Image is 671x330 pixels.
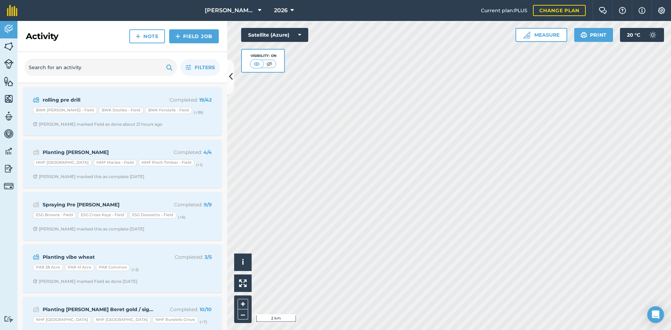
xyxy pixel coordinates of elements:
small: (+ 2 ) [131,267,139,272]
img: Clock with arrow pointing clockwise [33,279,37,284]
h2: Activity [26,31,58,42]
button: Measure [515,28,567,42]
img: svg+xml;base64,PHN2ZyB4bWxucz0iaHR0cDovL3d3dy53My5vcmcvMjAwMC9zdmciIHdpZHRoPSIxOSIgaGVpZ2h0PSIyNC... [580,31,587,39]
img: svg+xml;base64,PD94bWwgdmVyc2lvbj0iMS4wIiBlbmNvZGluZz0idXRmLTgiPz4KPCEtLSBHZW5lcmF0b3I6IEFkb2JlIE... [33,148,39,156]
strong: rolling pre drill [43,96,153,104]
div: ESG Cross Keys - Field [78,212,128,219]
a: rolling pre drillCompleted: 19/42BWK [PERSON_NAME] - FieldBWK Doolies - FieldBWK Fendalls - Field... [27,91,217,131]
div: HMF Marles - Field [93,159,137,166]
div: NHF [GEOGRAPHIC_DATA] [33,316,91,323]
div: [PERSON_NAME] marked Field as done [DATE] [33,279,137,284]
img: svg+xml;base64,PHN2ZyB4bWxucz0iaHR0cDovL3d3dy53My5vcmcvMjAwMC9zdmciIHdpZHRoPSI1MCIgaGVpZ2h0PSI0MC... [252,60,261,67]
img: svg+xml;base64,PD94bWwgdmVyc2lvbj0iMS4wIiBlbmNvZGluZz0idXRmLTgiPz4KPCEtLSBHZW5lcmF0b3I6IEFkb2JlIE... [4,163,14,174]
strong: Spraying Pre [PERSON_NAME] [43,201,153,208]
div: BWK [PERSON_NAME] - Field [33,107,97,114]
img: svg+xml;base64,PHN2ZyB4bWxucz0iaHR0cDovL3d3dy53My5vcmcvMjAwMC9zdmciIHdpZHRoPSIxNCIgaGVpZ2h0PSIyNC... [175,32,180,41]
div: NHF Rundells Grove [152,316,198,323]
strong: 9 / 9 [204,201,212,208]
img: svg+xml;base64,PD94bWwgdmVyc2lvbj0iMS4wIiBlbmNvZGluZz0idXRmLTgiPz4KPCEtLSBHZW5lcmF0b3I6IEFkb2JlIE... [4,129,14,139]
span: 20 ° C [627,28,640,42]
a: Planting [PERSON_NAME]Completed: 4/4HMF [GEOGRAPHIC_DATA]HMF Marles - FieldHMF Pinch Timber - Fie... [27,144,217,184]
a: Field Job [169,29,219,43]
img: svg+xml;base64,PD94bWwgdmVyc2lvbj0iMS4wIiBlbmNvZGluZz0idXRmLTgiPz4KPCEtLSBHZW5lcmF0b3I6IEFkb2JlIE... [33,96,39,104]
div: BWK Doolies - Field [99,107,144,114]
img: fieldmargin Logo [7,5,17,16]
div: Visibility: On [250,53,276,59]
span: [PERSON_NAME] Hayleys Partnership [205,6,255,15]
p: Completed : [156,96,212,104]
strong: 4 / 4 [203,149,212,155]
img: Clock with arrow pointing clockwise [33,174,37,179]
a: Change plan [533,5,586,16]
div: [PERSON_NAME] marked this as complete [DATE] [33,174,144,179]
div: PAR Common [96,264,130,271]
div: BWK Fendalls - Field [145,107,192,114]
button: + [238,299,248,309]
img: svg+xml;base64,PD94bWwgdmVyc2lvbj0iMS4wIiBlbmNvZGluZz0idXRmLTgiPz4KPCEtLSBHZW5lcmF0b3I6IEFkb2JlIE... [33,305,39,314]
strong: Planting [PERSON_NAME] Beret gold / signal [43,306,153,313]
span: Filters [195,64,215,71]
div: [PERSON_NAME] marked Field as done about 21 hours ago [33,122,163,127]
img: svg+xml;base64,PHN2ZyB4bWxucz0iaHR0cDovL3d3dy53My5vcmcvMjAwMC9zdmciIHdpZHRoPSI1NiIgaGVpZ2h0PSI2MC... [4,94,14,104]
div: NHF [GEOGRAPHIC_DATA] [93,316,151,323]
div: Open Intercom Messenger [647,306,664,323]
img: Two speech bubbles overlapping with the left bubble in the forefront [599,7,607,14]
img: svg+xml;base64,PHN2ZyB4bWxucz0iaHR0cDovL3d3dy53My5vcmcvMjAwMC9zdmciIHdpZHRoPSI1NiIgaGVpZ2h0PSI2MC... [4,76,14,87]
button: Filters [180,59,220,76]
small: (+ 1 ) [196,162,203,167]
div: HMF Pinch Timber - Field [138,159,195,166]
small: (+ 7 ) [200,320,207,324]
button: 20 °C [620,28,664,42]
div: HMF [GEOGRAPHIC_DATA] [33,159,92,166]
div: PAR 41 Acre [65,264,94,271]
span: Current plan : PLUS [481,7,527,14]
img: Ruler icon [523,31,530,38]
strong: Planting [PERSON_NAME] [43,148,153,156]
strong: 19 / 42 [199,97,212,103]
p: Completed : [156,148,212,156]
span: i [242,258,244,266]
img: A question mark icon [618,7,627,14]
div: [PERSON_NAME] marked this as complete [DATE] [33,226,144,232]
button: – [238,309,248,320]
div: ESG Dowsetts - Field [129,212,176,219]
p: Completed : [156,253,212,261]
img: svg+xml;base64,PD94bWwgdmVyc2lvbj0iMS4wIiBlbmNvZGluZz0idXRmLTgiPz4KPCEtLSBHZW5lcmF0b3I6IEFkb2JlIE... [4,111,14,122]
img: Clock with arrow pointing clockwise [33,122,37,126]
img: svg+xml;base64,PHN2ZyB4bWxucz0iaHR0cDovL3d3dy53My5vcmcvMjAwMC9zdmciIHdpZHRoPSI1MCIgaGVpZ2h0PSI0MC... [265,60,274,67]
img: svg+xml;base64,PHN2ZyB4bWxucz0iaHR0cDovL3d3dy53My5vcmcvMjAwMC9zdmciIHdpZHRoPSIxOSIgaGVpZ2h0PSIyNC... [166,63,173,72]
img: svg+xml;base64,PHN2ZyB4bWxucz0iaHR0cDovL3d3dy53My5vcmcvMjAwMC9zdmciIHdpZHRoPSI1NiIgaGVpZ2h0PSI2MC... [4,41,14,52]
a: Spraying Pre [PERSON_NAME]Completed: 9/9ESG Browns - FieldESG Cross Keys - FieldESG Dowsetts - Fi... [27,196,217,236]
a: Planting vibe wheatCompleted: 3/5PAR 28 AcrePAR 41 AcrePAR Common(+2)Clock with arrow pointing cl... [27,249,217,288]
strong: 3 / 5 [204,254,212,260]
img: svg+xml;base64,PHN2ZyB4bWxucz0iaHR0cDovL3d3dy53My5vcmcvMjAwMC9zdmciIHdpZHRoPSIxNyIgaGVpZ2h0PSIxNy... [638,6,645,15]
a: Note [129,29,165,43]
strong: 10 / 10 [200,306,212,313]
img: svg+xml;base64,PHN2ZyB4bWxucz0iaHR0cDovL3d3dy53My5vcmcvMjAwMC9zdmciIHdpZHRoPSIxNCIgaGVpZ2h0PSIyNC... [136,32,140,41]
img: svg+xml;base64,PD94bWwgdmVyc2lvbj0iMS4wIiBlbmNvZGluZz0idXRmLTgiPz4KPCEtLSBHZW5lcmF0b3I6IEFkb2JlIE... [33,253,39,261]
p: Completed : [156,201,212,208]
button: Satellite (Azure) [241,28,308,42]
img: svg+xml;base64,PD94bWwgdmVyc2lvbj0iMS4wIiBlbmNvZGluZz0idXRmLTgiPz4KPCEtLSBHZW5lcmF0b3I6IEFkb2JlIE... [4,24,14,34]
img: Four arrows, one pointing top left, one top right, one bottom right and the last bottom left [239,279,247,287]
img: svg+xml;base64,PD94bWwgdmVyc2lvbj0iMS4wIiBlbmNvZGluZz0idXRmLTgiPz4KPCEtLSBHZW5lcmF0b3I6IEFkb2JlIE... [4,146,14,156]
span: 2026 [274,6,288,15]
strong: Planting vibe wheat [43,253,153,261]
small: (+ 6 ) [178,215,186,220]
div: ESG Browns - Field [33,212,76,219]
img: svg+xml;base64,PD94bWwgdmVyc2lvbj0iMS4wIiBlbmNvZGluZz0idXRmLTgiPz4KPCEtLSBHZW5lcmF0b3I6IEFkb2JlIE... [646,28,660,42]
img: svg+xml;base64,PD94bWwgdmVyc2lvbj0iMS4wIiBlbmNvZGluZz0idXRmLTgiPz4KPCEtLSBHZW5lcmF0b3I6IEFkb2JlIE... [4,181,14,191]
button: i [234,254,252,271]
input: Search for an activity [24,59,177,76]
img: svg+xml;base64,PD94bWwgdmVyc2lvbj0iMS4wIiBlbmNvZGluZz0idXRmLTgiPz4KPCEtLSBHZW5lcmF0b3I6IEFkb2JlIE... [33,200,39,209]
img: Clock with arrow pointing clockwise [33,227,37,231]
p: Completed : [156,306,212,313]
small: (+ 39 ) [194,110,203,115]
button: Print [574,28,613,42]
div: PAR 28 Acre [33,264,63,271]
img: svg+xml;base64,PD94bWwgdmVyc2lvbj0iMS4wIiBlbmNvZGluZz0idXRmLTgiPz4KPCEtLSBHZW5lcmF0b3I6IEFkb2JlIE... [4,316,14,322]
img: A cog icon [657,7,666,14]
img: svg+xml;base64,PD94bWwgdmVyc2lvbj0iMS4wIiBlbmNvZGluZz0idXRmLTgiPz4KPCEtLSBHZW5lcmF0b3I6IEFkb2JlIE... [4,59,14,69]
